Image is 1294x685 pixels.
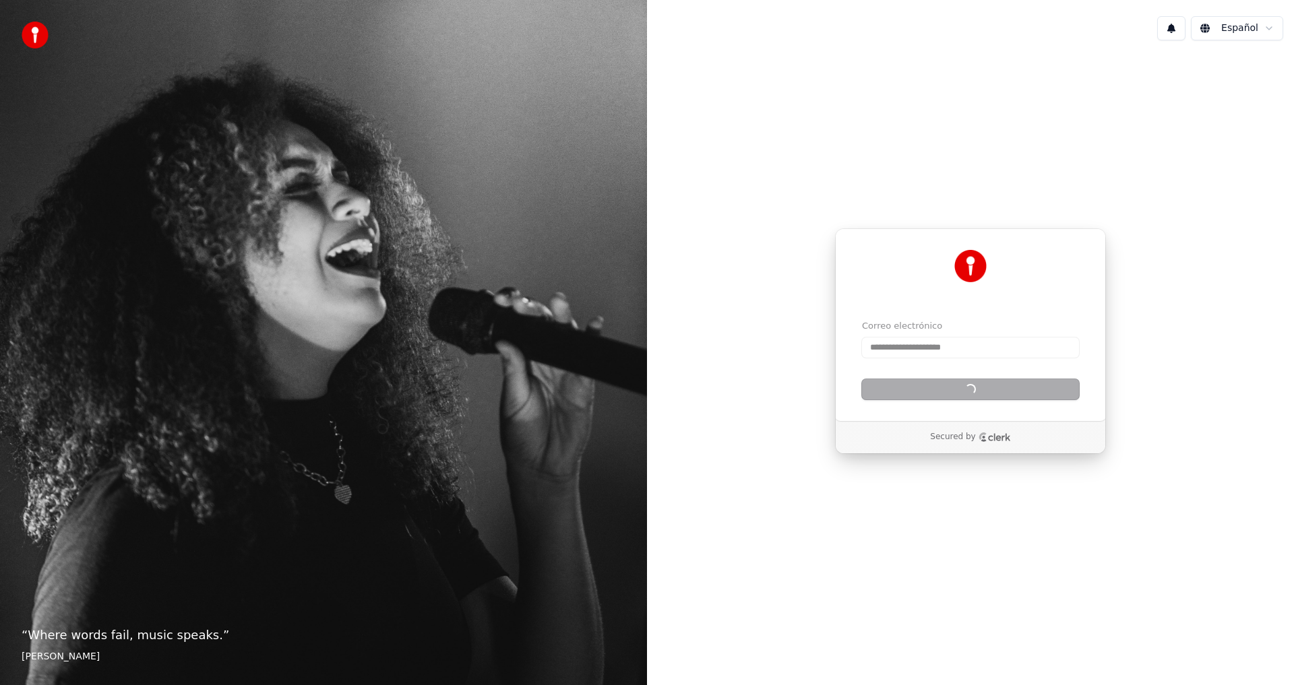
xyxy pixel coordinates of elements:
[22,22,49,48] img: youka
[979,432,1011,442] a: Clerk logo
[930,432,975,443] p: Secured by
[22,650,625,663] footer: [PERSON_NAME]
[954,250,987,282] img: Youka
[22,626,625,645] p: “ Where words fail, music speaks. ”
